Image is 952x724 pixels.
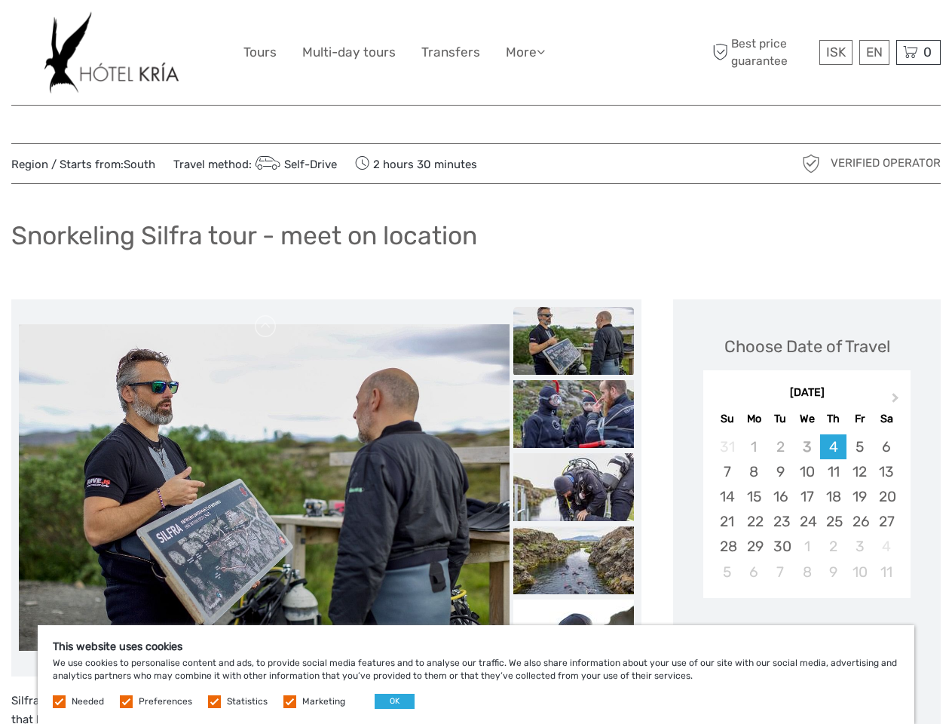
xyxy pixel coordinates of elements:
a: South [124,158,155,171]
span: Travel method: [173,153,337,174]
div: Choose Friday, October 3rd, 2025 [846,534,873,559]
div: Th [820,409,846,429]
a: Multi-day tours [302,41,396,63]
div: Mo [741,409,767,429]
img: e613c71ad6664b0bb15af262c1c92493_slider_thumbnail.jpeg [513,307,634,375]
button: Open LiveChat chat widget [173,23,191,41]
img: e613c71ad6664b0bb15af262c1c92493_main_slider.jpeg [19,324,510,652]
div: Sa [873,409,899,429]
img: 532-e91e591f-ac1d-45f7-9962-d0f146f45aa0_logo_big.jpg [44,11,178,94]
div: Choose Friday, October 10th, 2025 [846,560,873,584]
div: Choose Wednesday, September 17th, 2025 [794,484,820,509]
div: Tu [767,409,794,429]
button: OK [375,694,415,709]
div: month 2025-09 [708,434,905,584]
div: Not available Tuesday, September 2nd, 2025 [767,434,794,459]
div: Choose Wednesday, September 24th, 2025 [794,509,820,534]
span: 0 [921,44,934,60]
div: Choose Saturday, September 27th, 2025 [873,509,899,534]
div: [DATE] [703,385,911,401]
span: Verified Operator [831,155,941,171]
div: Choose Sunday, September 7th, 2025 [714,459,740,484]
div: Choose Saturday, September 6th, 2025 [873,434,899,459]
div: Not available Sunday, August 31st, 2025 [714,434,740,459]
div: Choose Friday, September 19th, 2025 [846,484,873,509]
div: Choose Tuesday, September 23rd, 2025 [767,509,794,534]
span: 2 hours 30 minutes [355,153,477,174]
div: Choose Tuesday, September 30th, 2025 [767,534,794,559]
div: Su [714,409,740,429]
span: Region / Starts from: [11,157,155,173]
div: Choose Thursday, September 25th, 2025 [820,509,846,534]
span: Best price guarantee [709,35,816,69]
div: Not available Saturday, October 4th, 2025 [873,534,899,559]
div: Choose Thursday, September 4th, 2025 [820,434,846,459]
a: Tours [243,41,277,63]
label: Preferences [139,695,192,708]
img: 203b115c78464119b1c4775ef62dbbe8_slider_thumbnail.jpeg [513,526,634,594]
div: Choose Wednesday, September 10th, 2025 [794,459,820,484]
label: Statistics [227,695,268,708]
h5: This website uses cookies [53,640,899,653]
a: More [506,41,545,63]
div: Choose Monday, September 22nd, 2025 [741,509,767,534]
div: Choose Monday, September 15th, 2025 [741,484,767,509]
label: Needed [72,695,104,708]
div: Choose Sunday, October 5th, 2025 [714,560,740,584]
div: Choose Thursday, October 9th, 2025 [820,560,846,584]
div: Choose Tuesday, September 9th, 2025 [767,459,794,484]
img: verified_operator_grey_128.png [799,152,823,176]
div: Choose Thursday, October 2nd, 2025 [820,534,846,559]
img: f2375cbcd4814b30bd7e73e31d4e48f9_slider_thumbnail.jpeg [513,453,634,521]
div: Not available Monday, September 1st, 2025 [741,434,767,459]
div: Choose Monday, September 29th, 2025 [741,534,767,559]
div: Choose Sunday, September 28th, 2025 [714,534,740,559]
div: Choose Monday, October 6th, 2025 [741,560,767,584]
div: Choose Saturday, October 11th, 2025 [873,560,899,584]
div: Choose Thursday, September 18th, 2025 [820,484,846,509]
div: Choose Wednesday, October 1st, 2025 [794,534,820,559]
div: We use cookies to personalise content and ads, to provide social media features and to analyse ou... [38,625,914,724]
div: Choose Tuesday, October 7th, 2025 [767,560,794,584]
a: Transfers [421,41,480,63]
div: We [794,409,820,429]
div: Choose Wednesday, October 8th, 2025 [794,560,820,584]
div: Choose Monday, September 8th, 2025 [741,459,767,484]
div: Fr [846,409,873,429]
div: Not available Wednesday, September 3rd, 2025 [794,434,820,459]
div: Choose Friday, September 5th, 2025 [846,434,873,459]
a: Self-Drive [252,158,337,171]
p: We're away right now. Please check back later! [21,26,170,38]
div: Choose Friday, September 26th, 2025 [846,509,873,534]
div: Choose Date of Travel [724,335,890,358]
label: Marketing [302,695,345,708]
img: 82642511cd324f1fa4a707e2c7ba1629_slider_thumbnail.jpeg [513,600,634,667]
img: 3a360eee6dbe45038e135f41fb652fd7_slider_thumbnail.jpeg [513,380,634,448]
div: Choose Saturday, September 13th, 2025 [873,459,899,484]
div: Choose Sunday, September 14th, 2025 [714,484,740,509]
div: Choose Friday, September 12th, 2025 [846,459,873,484]
div: Choose Sunday, September 21st, 2025 [714,509,740,534]
h1: Snorkeling Silfra tour - meet on location [11,220,477,251]
div: Choose Saturday, September 20th, 2025 [873,484,899,509]
span: ISK [826,44,846,60]
button: Next Month [885,389,909,413]
div: Choose Thursday, September 11th, 2025 [820,459,846,484]
div: Choose Tuesday, September 16th, 2025 [767,484,794,509]
div: EN [859,40,889,65]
